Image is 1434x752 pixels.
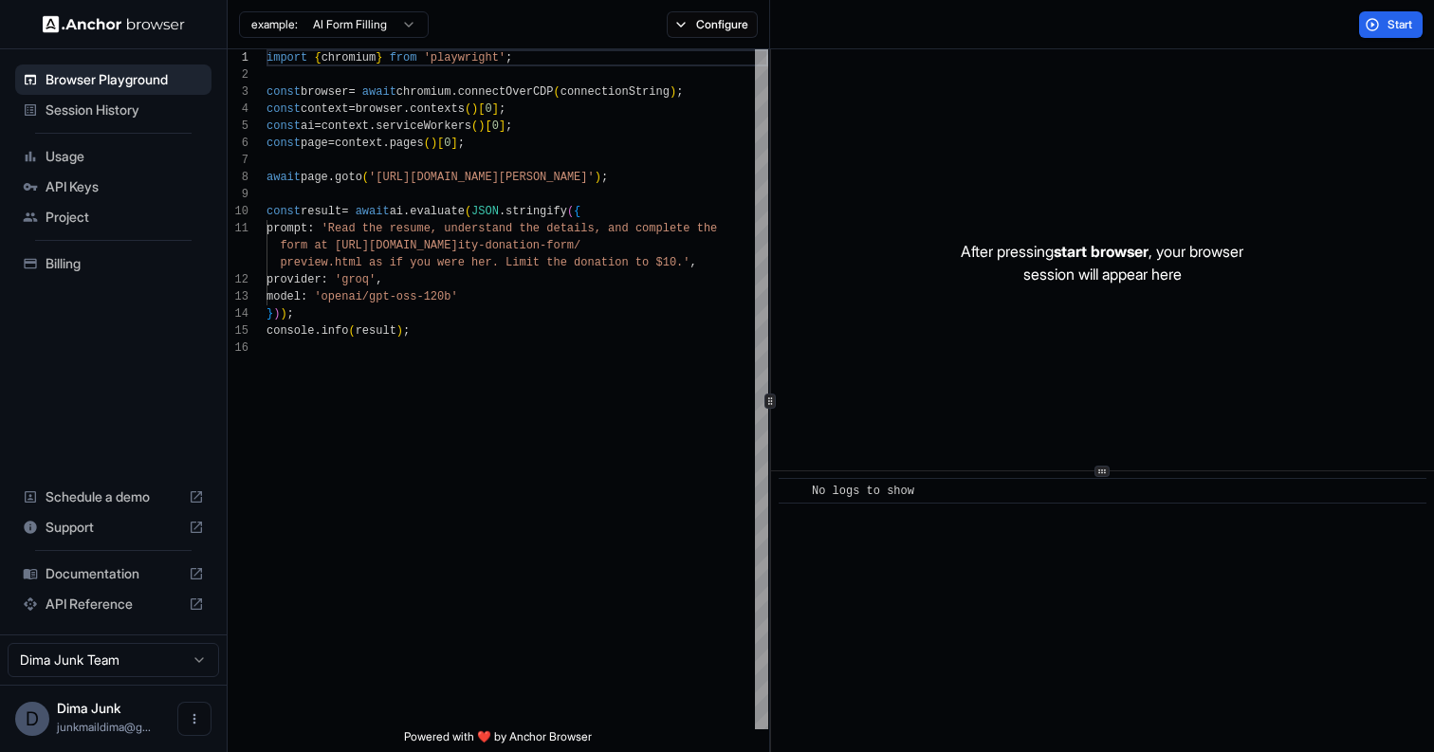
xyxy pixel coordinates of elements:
[670,85,676,99] span: )
[46,518,181,537] span: Support
[46,208,204,227] span: Project
[280,239,457,252] span: form at [URL][DOMAIN_NAME]
[450,85,457,99] span: .
[57,720,151,734] span: junkmaildima@gmail.com
[356,205,390,218] span: await
[301,171,328,184] span: page
[46,254,204,273] span: Billing
[390,51,417,64] span: from
[376,51,382,64] span: }
[322,273,328,286] span: :
[15,141,211,172] div: Usage
[554,85,561,99] span: (
[46,177,204,196] span: API Keys
[228,186,248,203] div: 9
[341,205,348,218] span: =
[328,137,335,150] span: =
[595,171,601,184] span: )
[1388,17,1414,32] span: Start
[267,205,301,218] span: const
[471,119,478,133] span: (
[43,15,185,33] img: Anchor Logo
[348,102,355,116] span: =
[390,137,424,150] span: pages
[663,222,718,235] span: lete the
[322,51,377,64] span: chromium
[267,119,301,133] span: const
[46,147,204,166] span: Usage
[458,239,581,252] span: ity-donation-form/
[314,51,321,64] span: {
[251,17,298,32] span: example:
[46,595,181,614] span: API Reference
[307,222,314,235] span: :
[396,324,403,338] span: )
[424,51,506,64] span: 'playwright'
[369,171,595,184] span: '[URL][DOMAIN_NAME][PERSON_NAME]'
[328,171,335,184] span: .
[376,273,382,286] span: ,
[689,256,696,269] span: ,
[335,273,376,286] span: 'groq'
[46,101,204,119] span: Session History
[228,118,248,135] div: 5
[301,290,307,303] span: :
[15,702,49,736] div: D
[499,205,506,218] span: .
[228,152,248,169] div: 7
[506,205,567,218] span: stringify
[403,102,410,116] span: .
[322,119,369,133] span: context
[369,119,376,133] span: .
[267,51,307,64] span: import
[228,322,248,339] div: 15
[322,324,349,338] span: info
[444,137,450,150] span: 0
[561,85,670,99] span: connectionString
[228,49,248,66] div: 1
[228,288,248,305] div: 13
[506,51,512,64] span: ;
[621,256,689,269] span: n to $10.'
[15,512,211,542] div: Support
[396,85,451,99] span: chromium
[403,324,410,338] span: ;
[348,324,355,338] span: (
[465,205,471,218] span: (
[478,102,485,116] span: [
[267,273,322,286] span: provider
[280,307,286,321] span: )
[362,85,396,99] span: await
[15,64,211,95] div: Browser Playground
[465,102,471,116] span: (
[228,271,248,288] div: 12
[410,205,465,218] span: evaluate
[356,102,403,116] span: browser
[228,135,248,152] div: 6
[267,137,301,150] span: const
[485,119,491,133] span: [
[356,324,396,338] span: result
[228,66,248,83] div: 2
[15,95,211,125] div: Session History
[506,119,512,133] span: ;
[376,119,471,133] span: serviceWorkers
[437,137,444,150] span: [
[403,205,410,218] span: .
[485,102,491,116] span: 0
[228,203,248,220] div: 10
[471,205,499,218] span: JSON
[228,220,248,237] div: 11
[1359,11,1423,38] button: Start
[15,589,211,619] div: API Reference
[567,205,574,218] span: (
[228,169,248,186] div: 8
[15,248,211,279] div: Billing
[382,137,389,150] span: .
[267,324,314,338] span: console
[301,85,348,99] span: browser
[676,85,683,99] span: ;
[228,101,248,118] div: 4
[228,83,248,101] div: 3
[322,222,663,235] span: 'Read the resume, understand the details, and comp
